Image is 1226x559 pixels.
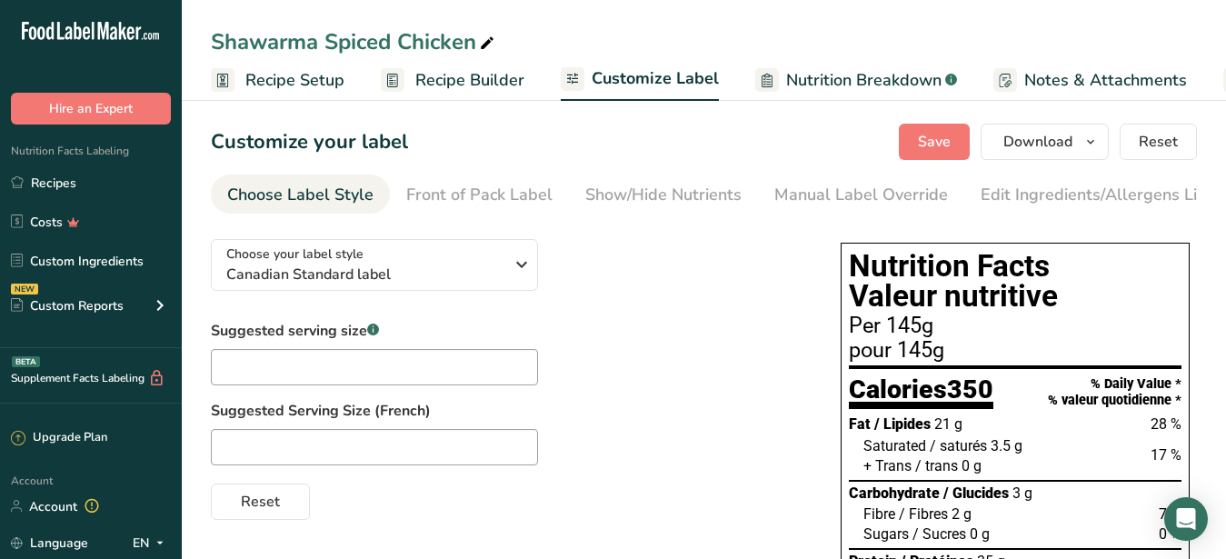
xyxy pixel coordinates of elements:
[211,25,498,58] div: Shawarma Spiced Chicken
[11,527,88,559] a: Language
[211,60,344,101] a: Recipe Setup
[12,356,40,367] div: BETA
[755,60,957,101] a: Nutrition Breakdown
[561,58,719,102] a: Customize Label
[1164,497,1208,541] div: Open Intercom Messenger
[11,93,171,125] button: Hire an Expert
[592,66,719,91] span: Customize Label
[415,68,524,93] span: Recipe Builder
[11,296,124,315] div: Custom Reports
[11,284,38,294] div: NEW
[11,429,107,447] div: Upgrade Plan
[245,68,344,93] span: Recipe Setup
[993,60,1187,101] a: Notes & Attachments
[1024,68,1187,93] span: Notes & Attachments
[133,532,171,554] div: EN
[786,68,942,93] span: Nutrition Breakdown
[381,60,524,101] a: Recipe Builder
